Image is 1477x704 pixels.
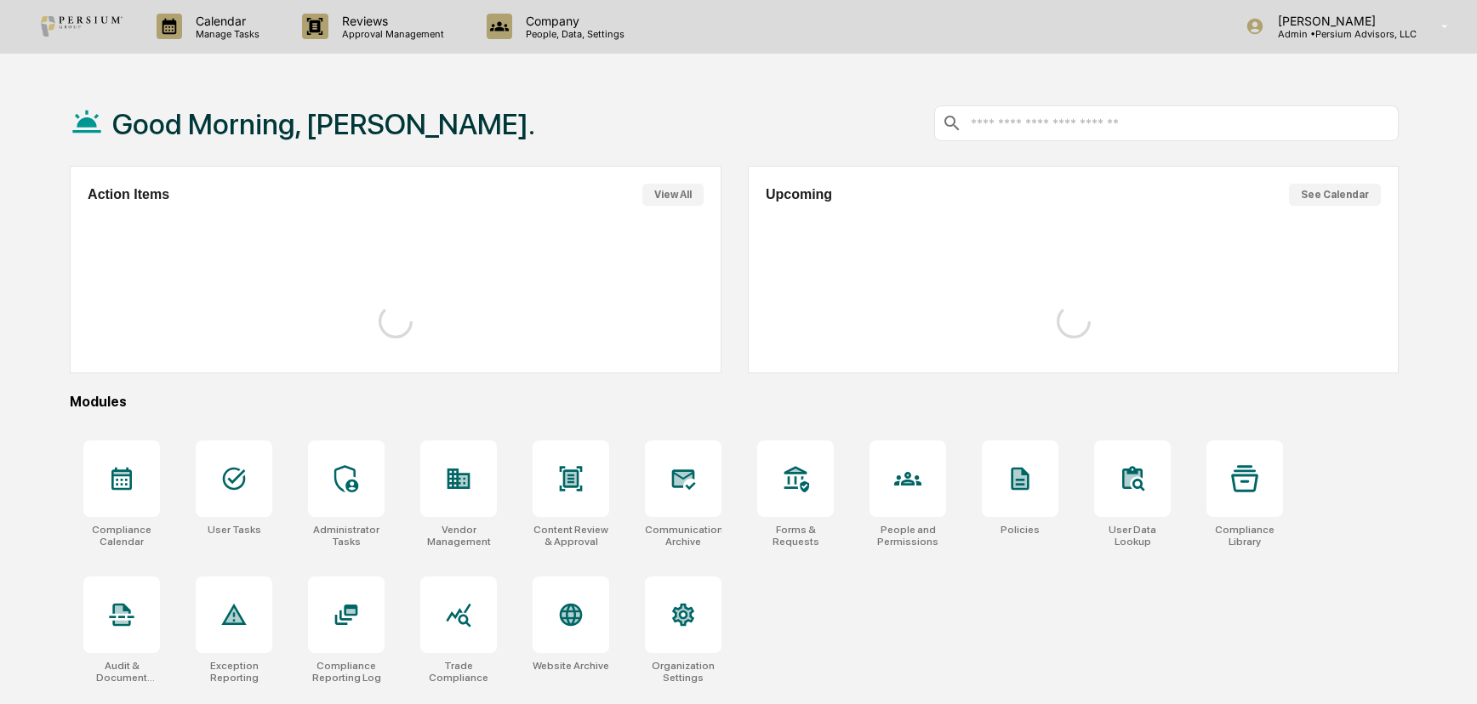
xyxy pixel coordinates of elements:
p: People, Data, Settings [512,28,633,40]
div: Policies [1001,524,1040,536]
p: Admin • Persium Advisors, LLC [1264,28,1417,40]
div: People and Permissions [870,524,946,548]
div: Compliance Calendar [83,524,160,548]
div: Audit & Document Logs [83,660,160,684]
p: Manage Tasks [182,28,268,40]
div: Website Archive [533,660,609,672]
p: Approval Management [328,28,453,40]
div: Forms & Requests [757,524,834,548]
div: Organization Settings [645,660,721,684]
p: Company [512,14,633,28]
p: Reviews [328,14,453,28]
p: [PERSON_NAME] [1264,14,1417,28]
div: Administrator Tasks [308,524,385,548]
p: Calendar [182,14,268,28]
div: Communications Archive [645,524,721,548]
h2: Action Items [88,187,169,202]
button: View All [642,184,704,206]
h1: Good Morning, [PERSON_NAME]. [112,107,535,141]
div: Exception Reporting [196,660,272,684]
div: User Data Lookup [1094,524,1171,548]
div: Content Review & Approval [533,524,609,548]
div: Modules [70,394,1399,410]
div: Vendor Management [420,524,497,548]
button: See Calendar [1289,184,1381,206]
div: Trade Compliance [420,660,497,684]
div: Compliance Library [1206,524,1283,548]
img: logo [41,16,123,37]
div: User Tasks [208,524,261,536]
div: Compliance Reporting Log [308,660,385,684]
h2: Upcoming [766,187,832,202]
